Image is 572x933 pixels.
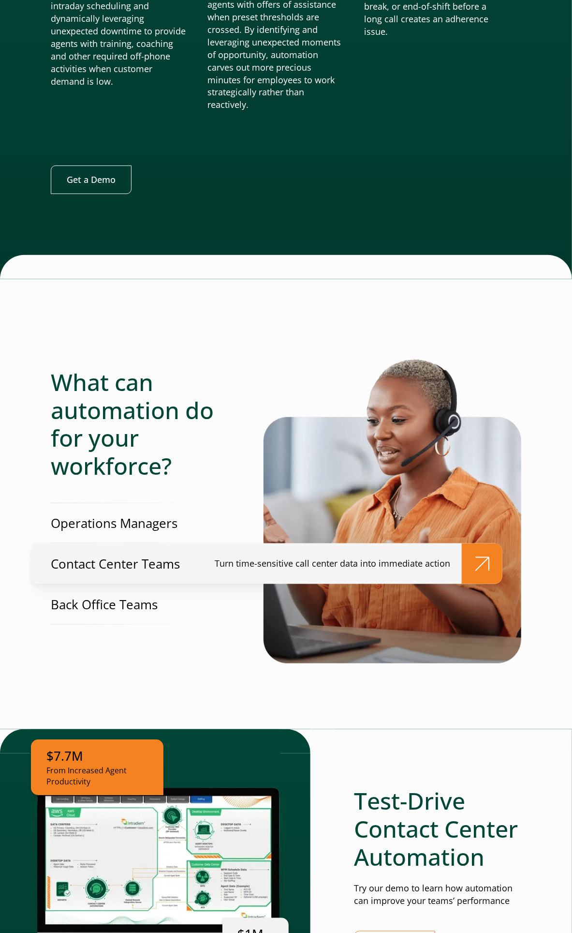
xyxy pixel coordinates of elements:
[215,557,450,570] p: Turn time-sensitive call center data into immediate action
[264,345,521,663] img: Woman talking on headset about contact center automation solutions while looking at laptop computer
[51,555,180,573] p: Contact Center Teams
[51,166,132,194] a: Get a Demo
[354,787,522,871] h2: Test-Drive Contact Center Automation
[31,503,204,543] a: Operations Managers
[31,584,204,625] a: Back Office Teams
[51,514,177,532] p: Operations Managers
[31,543,502,584] a: Contact Center TeamsTurn time-sensitive call center data into immediate action
[51,596,158,614] p: Back Office Teams
[354,883,522,908] p: Try our demo to learn how automation can improve your teams’ performance
[46,747,148,765] p: $7.7M
[51,368,224,480] h2: What can automation do for your workforce?
[46,766,148,788] p: From Increased Agent Productivity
